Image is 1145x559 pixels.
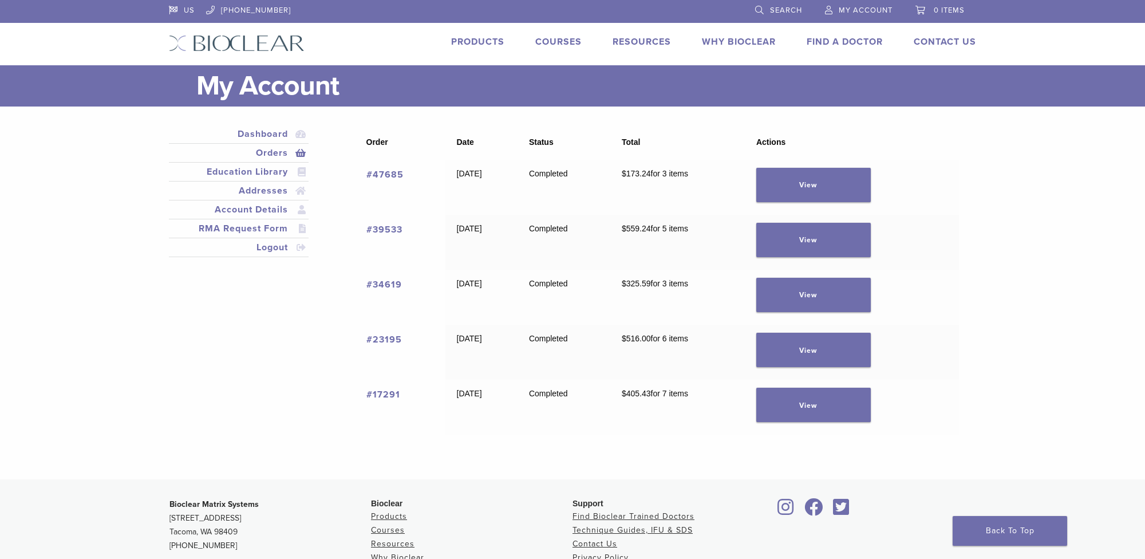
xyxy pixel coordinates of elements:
[622,279,626,288] span: $
[622,279,651,288] span: 325.59
[934,6,965,15] span: 0 items
[518,270,610,325] td: Completed
[622,334,626,343] span: $
[171,222,306,235] a: RMA Request Form
[171,127,306,141] a: Dashboard
[622,224,651,233] span: 559.24
[622,169,651,178] span: 173.24
[756,388,871,422] a: View order 17291
[610,325,745,380] td: for 6 items
[572,539,617,549] a: Contact Us
[622,389,651,398] span: 405.43
[535,36,582,48] a: Courses
[610,160,745,215] td: for 3 items
[451,36,504,48] a: Products
[572,525,693,535] a: Technique Guides, IFU & SDS
[610,380,745,435] td: for 7 items
[366,389,400,400] a: View order number 17291
[457,169,482,178] time: [DATE]
[756,223,871,257] a: View order 39533
[572,499,603,508] span: Support
[518,325,610,380] td: Completed
[756,168,871,202] a: View order 47685
[366,334,402,345] a: View order number 23195
[371,525,405,535] a: Courses
[839,6,893,15] span: My Account
[622,224,626,233] span: $
[774,505,798,517] a: Bioclear
[171,241,306,254] a: Logout
[371,539,414,549] a: Resources
[457,389,482,398] time: [DATE]
[196,65,976,107] h1: My Account
[518,380,610,435] td: Completed
[371,499,402,508] span: Bioclear
[622,169,626,178] span: $
[457,137,474,147] span: Date
[756,137,785,147] span: Actions
[169,498,371,553] p: [STREET_ADDRESS] Tacoma, WA 98409 [PHONE_NUMBER]
[800,505,827,517] a: Bioclear
[622,389,626,398] span: $
[953,516,1067,546] a: Back To Top
[518,215,610,270] td: Completed
[171,146,306,160] a: Orders
[171,184,306,198] a: Addresses
[702,36,776,48] a: Why Bioclear
[756,278,871,312] a: View order 34619
[518,160,610,215] td: Completed
[457,334,482,343] time: [DATE]
[169,35,305,52] img: Bioclear
[622,137,640,147] span: Total
[770,6,802,15] span: Search
[169,499,259,509] strong: Bioclear Matrix Systems
[457,279,482,288] time: [DATE]
[171,203,306,216] a: Account Details
[914,36,976,48] a: Contact Us
[366,279,402,290] a: View order number 34619
[366,169,404,180] a: View order number 47685
[366,137,388,147] span: Order
[807,36,883,48] a: Find A Doctor
[169,125,309,271] nav: Account pages
[610,270,745,325] td: for 3 items
[371,511,407,521] a: Products
[366,224,402,235] a: View order number 39533
[756,333,871,367] a: View order 23195
[613,36,671,48] a: Resources
[829,505,853,517] a: Bioclear
[572,511,694,521] a: Find Bioclear Trained Doctors
[171,165,306,179] a: Education Library
[622,334,651,343] span: 516.00
[529,137,554,147] span: Status
[457,224,482,233] time: [DATE]
[610,215,745,270] td: for 5 items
